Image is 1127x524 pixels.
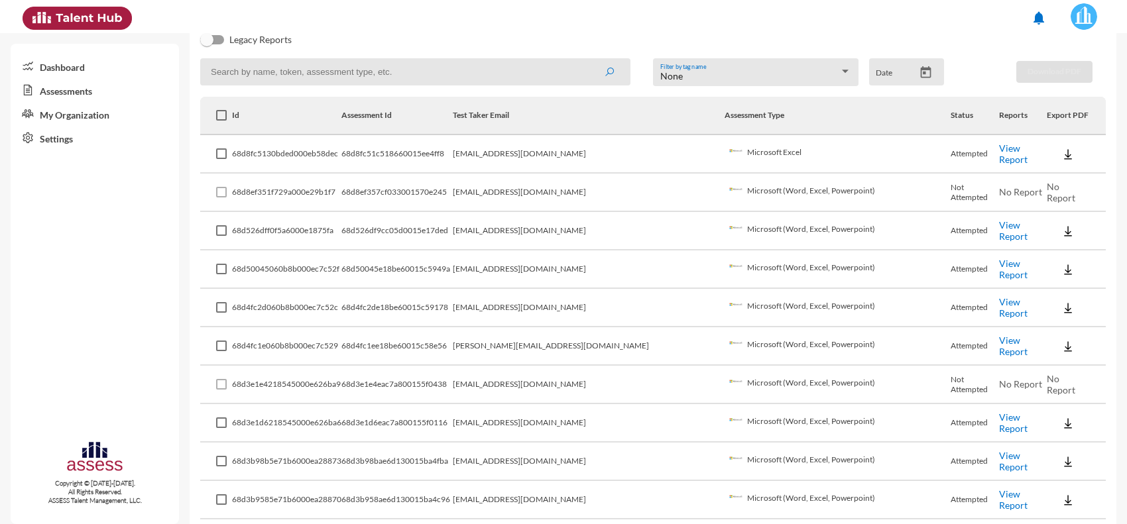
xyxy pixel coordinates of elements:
[951,481,999,519] td: Attempted
[11,78,179,102] a: Assessments
[951,135,999,174] td: Attempted
[232,174,341,212] td: 68d8ef351f729a000e29b1f7
[11,126,179,150] a: Settings
[341,97,453,135] th: Assessment Id
[951,443,999,481] td: Attempted
[453,212,725,250] td: [EMAIL_ADDRESS][DOMAIN_NAME]
[232,443,341,481] td: 68d3b98b5e71b6000ea28873
[725,443,951,481] td: Microsoft (Word, Excel, Powerpoint)
[999,411,1028,434] a: View Report
[660,70,683,81] span: None
[1047,373,1075,395] span: No Report
[232,289,341,327] td: 68d4fc2d060b8b000ec7c52c
[1028,66,1081,76] span: Download PDF
[1047,97,1106,135] th: Export PDF
[232,481,341,519] td: 68d3b9585e71b6000ea28870
[999,258,1028,280] a: View Report
[725,366,951,404] td: Microsoft (Word, Excel, Powerpoint)
[232,366,341,404] td: 68d3e1e4218545000e626ba9
[725,481,951,519] td: Microsoft (Word, Excel, Powerpoint)
[1016,61,1093,83] button: Download PDF
[341,289,453,327] td: 68d4fc2de18be60015c59178
[951,174,999,212] td: Not Attempted
[999,488,1028,511] a: View Report
[341,250,453,289] td: 68d50045e18be60015c5949a
[229,32,292,48] span: Legacy Reports
[999,378,1042,390] span: No Report
[341,135,453,174] td: 68d8fc51c518660015ee4ff8
[725,404,951,443] td: Microsoft (Word, Excel, Powerpoint)
[453,366,725,404] td: [EMAIL_ADDRESS][DOMAIN_NAME]
[725,135,951,174] td: Microsoft Excel
[951,97,999,135] th: Status
[1031,10,1047,26] mat-icon: notifications
[951,327,999,366] td: Attempted
[453,250,725,289] td: [EMAIL_ADDRESS][DOMAIN_NAME]
[951,212,999,250] td: Attempted
[725,212,951,250] td: Microsoft (Word, Excel, Powerpoint)
[11,479,179,505] p: Copyright © [DATE]-[DATE]. All Rights Reserved. ASSESS Talent Management, LLC.
[232,212,341,250] td: 68d526dff0f5a6000e1875fa
[951,250,999,289] td: Attempted
[999,186,1042,197] span: No Report
[999,142,1028,165] a: View Report
[951,289,999,327] td: Attempted
[999,219,1028,242] a: View Report
[232,327,341,366] td: 68d4fc1e060b8b000ec7c529
[999,450,1028,472] a: View Report
[453,289,725,327] td: [EMAIL_ADDRESS][DOMAIN_NAME]
[341,327,453,366] td: 68d4fc1ee18be60015c58e56
[232,135,341,174] td: 68d8fc5130bded000eb58dec
[999,296,1028,319] a: View Report
[999,97,1047,135] th: Reports
[341,174,453,212] td: 68d8ef357cf033001570e245
[453,404,725,443] td: [EMAIL_ADDRESS][DOMAIN_NAME]
[999,335,1028,357] a: View Report
[200,58,630,85] input: Search by name, token, assessment type, etc.
[341,481,453,519] td: 68d3b958ae6d130015ba4c96
[453,443,725,481] td: [EMAIL_ADDRESS][DOMAIN_NAME]
[11,102,179,126] a: My Organization
[725,174,951,212] td: Microsoft (Word, Excel, Powerpoint)
[725,97,951,135] th: Assessment Type
[951,366,999,404] td: Not Attempted
[725,327,951,366] td: Microsoft (Word, Excel, Powerpoint)
[66,440,125,476] img: assesscompany-logo.png
[232,404,341,443] td: 68d3e1d6218545000e626ba6
[232,250,341,289] td: 68d50045060b8b000ec7c52f
[914,66,937,79] button: Open calendar
[725,289,951,327] td: Microsoft (Word, Excel, Powerpoint)
[1047,181,1075,203] span: No Report
[725,250,951,289] td: Microsoft (Word, Excel, Powerpoint)
[232,97,341,135] th: Id
[951,404,999,443] td: Attempted
[453,327,725,366] td: [PERSON_NAME][EMAIL_ADDRESS][DOMAIN_NAME]
[341,212,453,250] td: 68d526df9cc05d0015e17ded
[341,404,453,443] td: 68d3e1d6eac7a800155f0116
[453,97,725,135] th: Test Taker Email
[11,54,179,78] a: Dashboard
[341,443,453,481] td: 68d3b98bae6d130015ba4fba
[453,174,725,212] td: [EMAIL_ADDRESS][DOMAIN_NAME]
[453,135,725,174] td: [EMAIL_ADDRESS][DOMAIN_NAME]
[341,366,453,404] td: 68d3e1e4eac7a800155f0438
[453,481,725,519] td: [EMAIL_ADDRESS][DOMAIN_NAME]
